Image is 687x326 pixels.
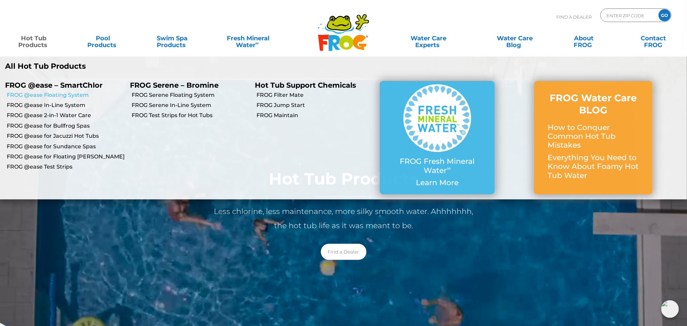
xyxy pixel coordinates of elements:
[7,102,125,109] a: FROG @ease In-Line System
[556,8,592,25] p: Find A Dealer
[130,81,245,89] p: FROG Serene – Bromine
[661,300,679,318] img: openIcon
[7,153,125,160] a: FROG @ease for Floating [PERSON_NAME]
[208,204,479,233] p: Less chlorine, less maintenance, more silky smooth water. Ahhhhhhh, the hot tub life as it was me...
[215,31,282,45] a: Fresh MineralWater∞
[447,165,451,172] sup: ∞
[7,122,125,130] a: FROG @ease for Bullfrog Spas
[548,123,639,150] p: How to Conquer Common Hot Tub Mistakes
[548,92,639,116] h3: FROG Water Care BLOG
[659,9,671,21] input: GO
[5,81,120,89] p: FROG @ease – SmartChlor
[488,31,541,45] a: Water CareBlog
[393,157,481,175] p: FROG Fresh Mineral Water
[257,91,375,99] a: FROG Filter Mate
[132,102,250,109] a: FROG Serene In-Line System
[321,244,367,260] a: Find a Dealer
[257,102,375,109] a: FROG Jump Start
[626,31,680,45] a: ContactFROG
[5,62,338,71] a: All Hot Tub Products
[7,132,125,140] a: FROG @ease for Jacuzzi Hot Tubs
[7,143,125,150] a: FROG @ease for Sundance Spas
[7,163,125,171] a: FROG @ease Test Strips
[76,31,130,45] a: PoolProducts
[7,112,125,119] a: FROG @ease 2-in-1 Water Care
[132,91,250,99] a: FROG Serene Floating System
[256,40,259,46] sup: ∞
[548,153,639,180] p: Everything You Need to Know About Foamy Hot Tub Water
[145,31,199,45] a: Swim SpaProducts
[393,84,481,191] a: FROG Fresh Mineral Water∞ Learn More
[606,10,651,20] input: Zip Code Form
[7,31,61,45] a: Hot TubProducts
[7,91,125,99] a: FROG @ease Floating System
[393,178,481,187] p: Learn More
[255,81,370,89] p: Hot Tub Support Chemicals
[385,31,472,45] a: Water CareExperts
[548,92,639,183] a: FROG Water Care BLOG How to Conquer Common Hot Tub Mistakes Everything You Need to Know About Foa...
[132,112,250,119] a: FROG Test Strips for Hot Tubs
[257,112,375,119] a: FROG Maintain
[557,31,611,45] a: AboutFROG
